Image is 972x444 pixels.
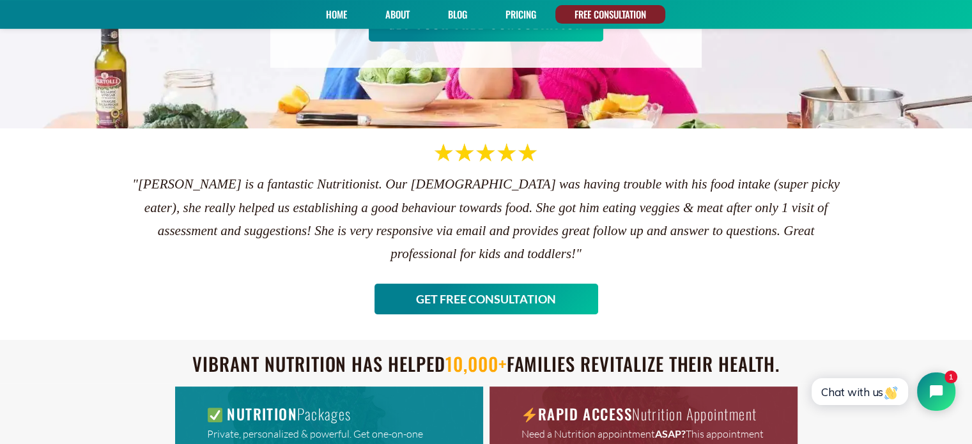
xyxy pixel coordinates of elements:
span: Packages [207,403,351,425]
img: ✅ [208,408,222,422]
a: Home [321,5,351,24]
a: PRICING [501,5,541,24]
img: ⚡ [522,408,537,422]
strong: NUTRITION [227,403,297,425]
iframe: Tidio Chat [798,362,966,422]
strong: RAPID ACCESS [538,403,632,425]
span: 10,000+ [445,350,507,377]
a: About [381,5,414,24]
span: "[PERSON_NAME] is a fantastic Nutritionist. Our [DEMOGRAPHIC_DATA] was having trouble with his fo... [132,176,840,261]
span: GET FREE CONSULTATION [416,293,556,305]
a: FREE CONSULTATION [570,5,651,24]
a: GET FREE CONSULTATION [374,284,598,314]
span: Nutrition Appointment [521,403,757,425]
strong: ASAP? [655,427,686,440]
strong: Vibrant Nutrition has helped families revitalize their health. [192,350,780,377]
a: Blog [444,5,472,24]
